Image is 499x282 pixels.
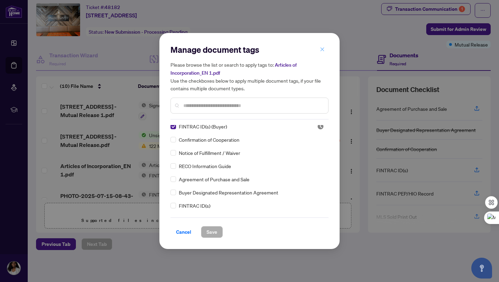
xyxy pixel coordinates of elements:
[170,226,197,238] button: Cancel
[317,123,324,130] img: status
[176,226,191,238] span: Cancel
[179,202,210,209] span: FINTRAC ID(s)
[179,123,227,130] span: FINTRAC ID(s) (Buyer)
[179,149,240,157] span: Notice of Fulfillment / Waiver
[170,61,329,92] h5: Please browse the list or search to apply tags to: Use the checkboxes below to apply multiple doc...
[179,136,239,143] span: Confirmation of Cooperation
[179,175,249,183] span: Agreement of Purchase and Sale
[179,162,231,170] span: RECO Information Guide
[471,258,492,279] button: Open asap
[170,44,329,55] h2: Manage document tags
[317,123,324,130] span: Pending Review
[320,47,325,52] span: close
[201,226,223,238] button: Save
[179,189,278,196] span: Buyer Designated Representation Agreement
